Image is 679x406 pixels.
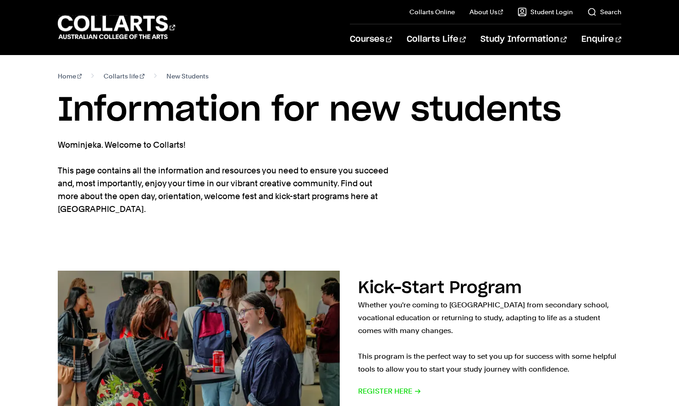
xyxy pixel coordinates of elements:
[409,7,455,17] a: Collarts Online
[358,299,622,376] p: Whether you're coming to [GEOGRAPHIC_DATA] from secondary school, vocational education or returni...
[358,385,421,398] span: Register here
[407,24,466,55] a: Collarts Life
[518,7,573,17] a: Student Login
[58,90,621,131] h1: Information for new students
[58,14,175,40] div: Go to homepage
[350,24,392,55] a: Courses
[469,7,503,17] a: About Us
[58,139,392,216] p: Wominjeka. Welcome to Collarts! This page contains all the information and resources you need to ...
[358,280,522,296] h2: Kick-Start Program
[104,70,144,83] a: Collarts life
[581,24,621,55] a: Enquire
[480,24,567,55] a: Study Information
[587,7,621,17] a: Search
[166,70,209,83] span: New Students
[58,70,82,83] a: Home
